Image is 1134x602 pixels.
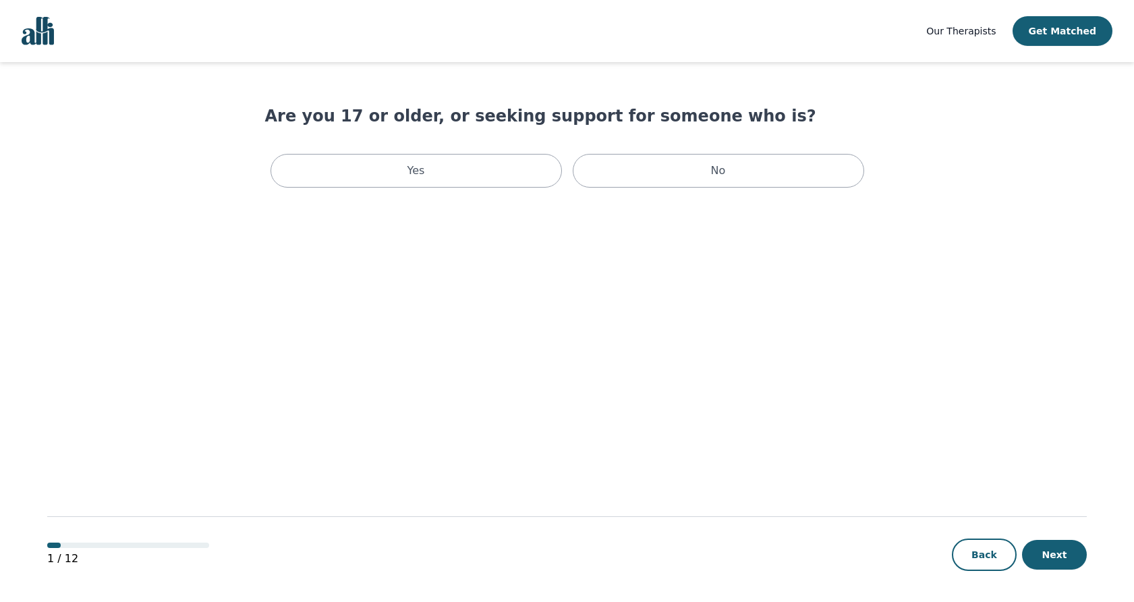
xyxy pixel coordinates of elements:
[265,105,870,127] h1: Are you 17 or older, or seeking support for someone who is?
[1013,16,1112,46] button: Get Matched
[926,26,996,36] span: Our Therapists
[1022,540,1087,570] button: Next
[47,551,209,567] p: 1 / 12
[926,23,996,39] a: Our Therapists
[952,539,1017,571] button: Back
[22,17,54,45] img: alli logo
[711,163,726,179] p: No
[407,163,425,179] p: Yes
